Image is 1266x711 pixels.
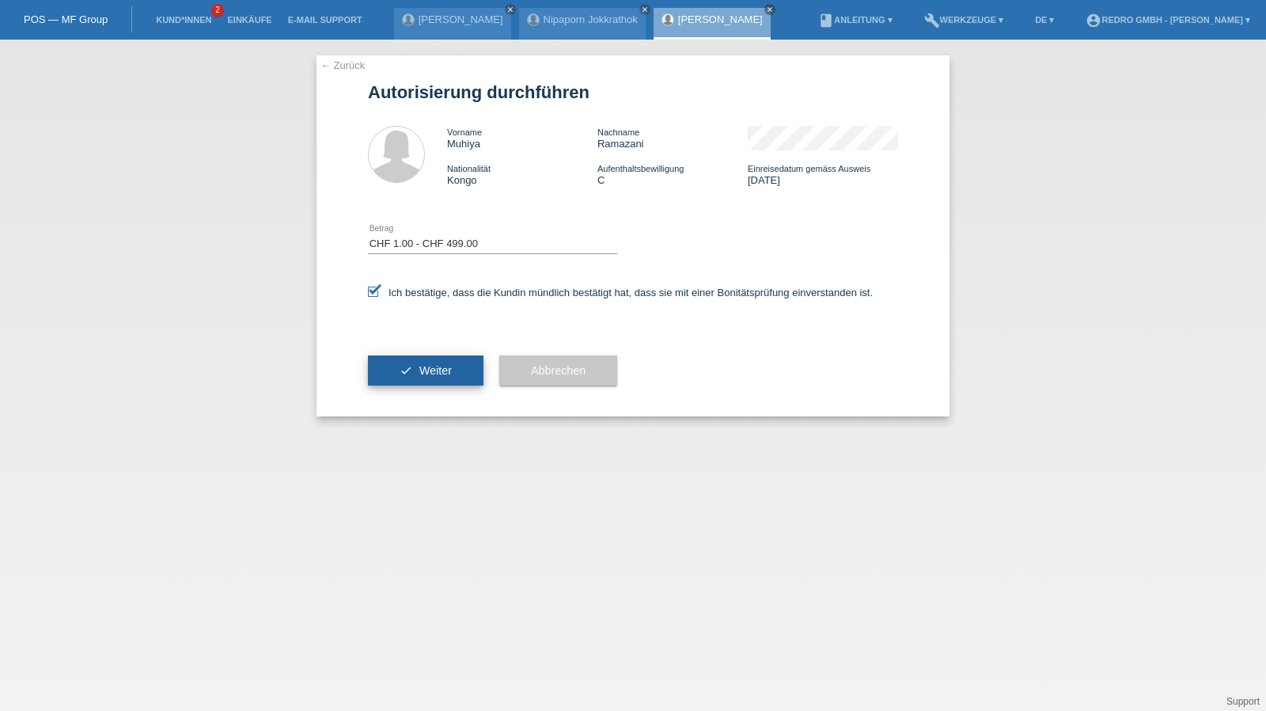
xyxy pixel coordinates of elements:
[447,127,482,137] span: Vorname
[597,164,684,173] span: Aufenthaltsbewilligung
[368,287,873,298] label: Ich bestätige, dass die Kundin mündlich bestätigt hat, dass sie mit einer Bonitätsprüfung einvers...
[766,6,774,13] i: close
[506,6,514,13] i: close
[1086,13,1101,29] i: account_circle
[1078,15,1258,25] a: account_circleRedro GmbH - [PERSON_NAME] ▾
[211,4,224,17] span: 2
[748,164,870,173] span: Einreisedatum gemäss Ausweis
[597,127,639,137] span: Nachname
[924,13,940,29] i: build
[531,364,586,377] span: Abbrechen
[400,364,412,377] i: check
[505,4,516,15] a: close
[24,13,108,25] a: POS — MF Group
[368,82,898,102] h1: Autorisierung durchführen
[678,13,763,25] a: [PERSON_NAME]
[419,364,452,377] span: Weiter
[219,15,279,25] a: Einkäufe
[597,162,748,186] div: C
[280,15,370,25] a: E-Mail Support
[916,15,1012,25] a: buildWerkzeuge ▾
[748,162,898,186] div: [DATE]
[447,164,491,173] span: Nationalität
[447,126,597,150] div: Muhiya
[1226,696,1260,707] a: Support
[597,126,748,150] div: Ramazani
[447,162,597,186] div: Kongo
[1027,15,1062,25] a: DE ▾
[764,4,775,15] a: close
[419,13,503,25] a: [PERSON_NAME]
[148,15,219,25] a: Kund*innen
[368,355,483,386] button: check Weiter
[810,15,900,25] a: bookAnleitung ▾
[499,355,617,386] button: Abbrechen
[641,6,649,13] i: close
[544,13,638,25] a: Nipaporn Jokkrathok
[320,59,365,71] a: ← Zurück
[639,4,650,15] a: close
[818,13,834,29] i: book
